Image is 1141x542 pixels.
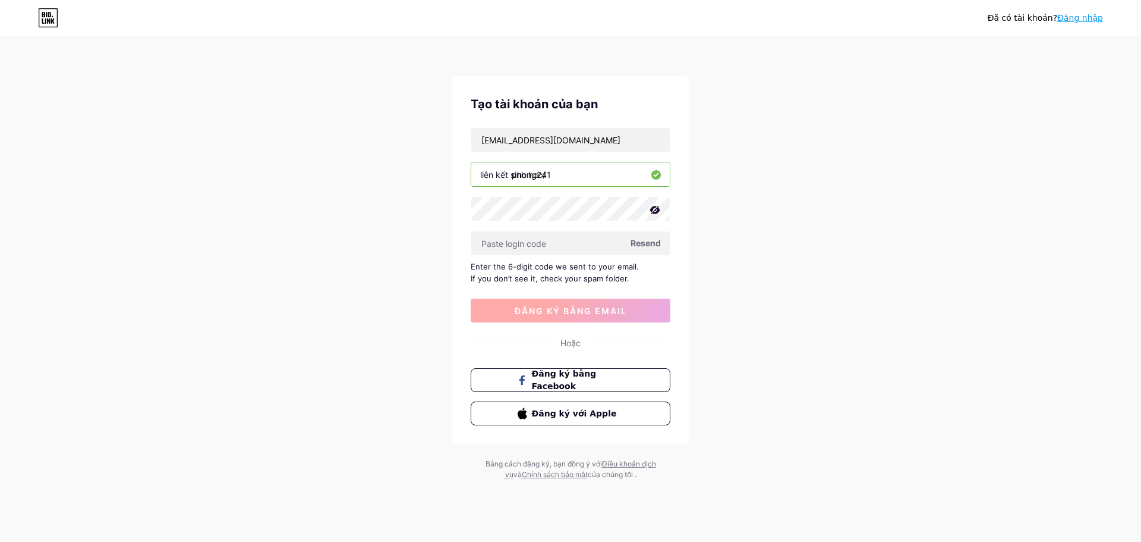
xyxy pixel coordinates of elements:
[631,237,661,249] span: Resend
[515,306,627,316] font: đăng ký bằng email
[471,299,670,322] button: đăng ký bằng email
[471,261,670,284] div: Enter the 6-digit code we sent to your email. If you don’t see it, check your spam folder.
[471,368,670,392] button: Đăng ký bằng Facebook
[1057,13,1103,23] a: Đăng nhập
[588,470,636,479] font: của chúng tôi .
[560,338,581,348] font: Hoặc
[988,13,1057,23] font: Đã có tài khoản?
[471,162,670,186] input: tên người dùng
[532,409,617,418] font: Đăng ký với Apple
[486,459,602,468] font: Bằng cách đăng ký, bạn đồng ý với
[505,459,656,479] a: Điều khoản dịch vụ
[532,369,597,391] font: Đăng ký bằng Facebook
[522,470,588,479] a: Chính sách bảo mật
[471,97,598,111] font: Tạo tài khoản của bạn
[471,128,670,152] input: E-mail
[480,170,546,180] font: liên kết sinh học/
[513,470,522,479] font: và
[471,231,670,255] input: Paste login code
[471,402,670,425] button: Đăng ký với Apple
